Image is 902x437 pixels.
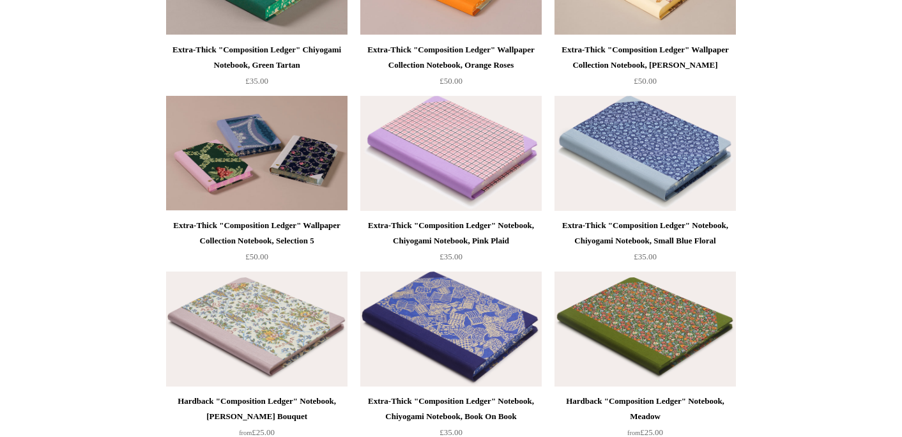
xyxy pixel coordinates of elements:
[634,252,657,261] span: £35.00
[558,394,733,424] div: Hardback "Composition Ledger" Notebook, Meadow
[440,252,462,261] span: £35.00
[166,42,348,95] a: Extra-Thick "Composition Ledger" Chiyogami Notebook, Green Tartan £35.00
[239,429,252,436] span: from
[166,218,348,270] a: Extra-Thick "Composition Ledger" Wallpaper Collection Notebook, Selection 5 £50.00
[166,272,348,387] img: Hardback "Composition Ledger" Notebook, Remondini Bouquet
[558,42,733,73] div: Extra-Thick "Composition Ledger" Wallpaper Collection Notebook, [PERSON_NAME]
[169,218,344,249] div: Extra-Thick "Composition Ledger" Wallpaper Collection Notebook, Selection 5
[169,42,344,73] div: Extra-Thick "Composition Ledger" Chiyogami Notebook, Green Tartan
[169,394,344,424] div: Hardback "Composition Ledger" Notebook, [PERSON_NAME] Bouquet
[166,96,348,211] img: Extra-Thick "Composition Ledger" Wallpaper Collection Notebook, Selection 5
[245,76,268,86] span: £35.00
[239,427,275,437] span: £25.00
[363,394,539,424] div: Extra-Thick "Composition Ledger" Notebook, Chiyogami Notebook, Book On Book
[627,429,640,436] span: from
[360,96,542,211] img: Extra-Thick "Composition Ledger" Notebook, Chiyogami Notebook, Pink Plaid
[554,96,736,211] a: Extra-Thick "Composition Ledger" Notebook, Chiyogami Notebook, Small Blue Floral Extra-Thick "Com...
[554,42,736,95] a: Extra-Thick "Composition Ledger" Wallpaper Collection Notebook, [PERSON_NAME] £50.00
[440,427,462,437] span: £35.00
[360,272,542,387] img: Extra-Thick "Composition Ledger" Notebook, Chiyogami Notebook, Book On Book
[554,96,736,211] img: Extra-Thick "Composition Ledger" Notebook, Chiyogami Notebook, Small Blue Floral
[554,272,736,387] img: Hardback "Composition Ledger" Notebook, Meadow
[634,76,657,86] span: £50.00
[363,42,539,73] div: Extra-Thick "Composition Ledger" Wallpaper Collection Notebook, Orange Roses
[245,252,268,261] span: £50.00
[360,96,542,211] a: Extra-Thick "Composition Ledger" Notebook, Chiyogami Notebook, Pink Plaid Extra-Thick "Compositio...
[440,76,462,86] span: £50.00
[166,96,348,211] a: Extra-Thick "Composition Ledger" Wallpaper Collection Notebook, Selection 5 Extra-Thick "Composit...
[360,42,542,95] a: Extra-Thick "Composition Ledger" Wallpaper Collection Notebook, Orange Roses £50.00
[360,218,542,270] a: Extra-Thick "Composition Ledger" Notebook, Chiyogami Notebook, Pink Plaid £35.00
[360,272,542,387] a: Extra-Thick "Composition Ledger" Notebook, Chiyogami Notebook, Book On Book Extra-Thick "Composit...
[363,218,539,249] div: Extra-Thick "Composition Ledger" Notebook, Chiyogami Notebook, Pink Plaid
[166,272,348,387] a: Hardback "Composition Ledger" Notebook, Remondini Bouquet Hardback "Composition Ledger" Notebook,...
[627,427,663,437] span: £25.00
[554,218,736,270] a: Extra-Thick "Composition Ledger" Notebook, Chiyogami Notebook, Small Blue Floral £35.00
[554,272,736,387] a: Hardback "Composition Ledger" Notebook, Meadow Hardback "Composition Ledger" Notebook, Meadow
[558,218,733,249] div: Extra-Thick "Composition Ledger" Notebook, Chiyogami Notebook, Small Blue Floral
